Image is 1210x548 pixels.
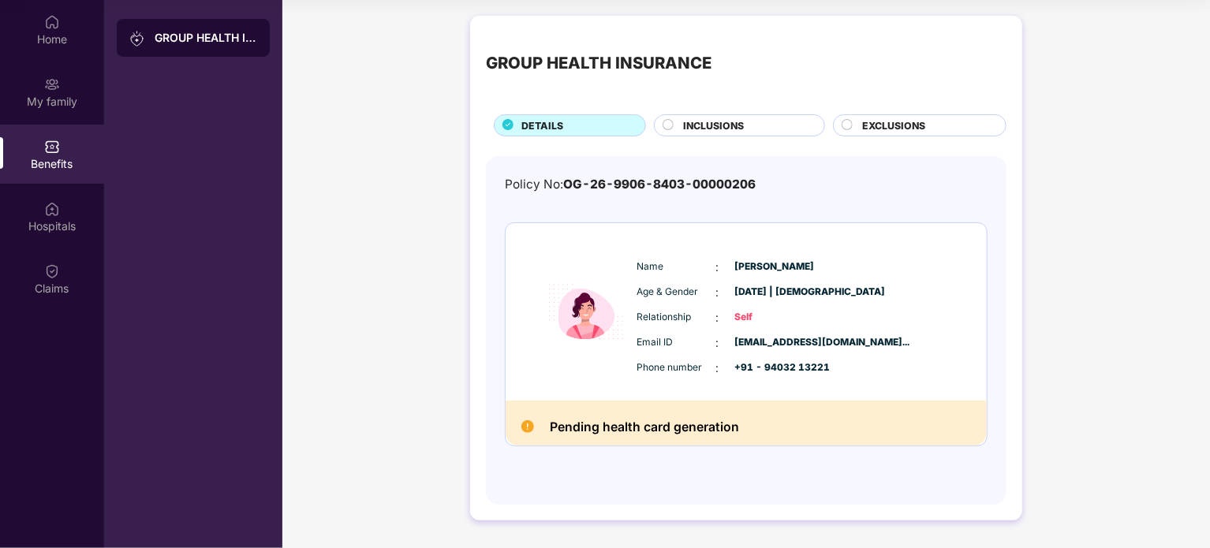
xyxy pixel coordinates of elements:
[716,360,719,377] span: :
[44,201,60,217] img: svg+xml;base64,PHN2ZyBpZD0iSG9zcGl0YWxzIiB4bWxucz0iaHR0cDovL3d3dy53My5vcmcvMjAwMC9zdmciIHdpZHRoPS...
[735,310,814,325] span: Self
[637,285,716,300] span: Age & Gender
[44,76,60,92] img: svg+xml;base64,PHN2ZyB3aWR0aD0iMjAiIGhlaWdodD0iMjAiIHZpZXdCb3g9IjAgMCAyMCAyMCIgZmlsbD0ibm9uZSIgeG...
[716,284,719,301] span: :
[44,263,60,279] img: svg+xml;base64,PHN2ZyBpZD0iQ2xhaW0iIHhtbG5zPSJodHRwOi8vd3d3LnczLm9yZy8yMDAwL3N2ZyIgd2lkdGg9IjIwIi...
[521,118,563,133] span: DETAILS
[637,335,716,350] span: Email ID
[735,335,814,350] span: [EMAIL_ADDRESS][DOMAIN_NAME]...
[505,175,756,194] div: Policy No:
[44,139,60,155] img: svg+xml;base64,PHN2ZyBpZD0iQmVuZWZpdHMiIHhtbG5zPSJodHRwOi8vd3d3LnczLm9yZy8yMDAwL3N2ZyIgd2lkdGg9Ij...
[129,31,145,47] img: svg+xml;base64,PHN2ZyB3aWR0aD0iMjAiIGhlaWdodD0iMjAiIHZpZXdCb3g9IjAgMCAyMCAyMCIgZmlsbD0ibm9uZSIgeG...
[862,118,925,133] span: EXCLUSIONS
[735,360,814,375] span: +91 - 94032 13221
[521,420,534,433] img: Pending
[716,259,719,276] span: :
[735,285,814,300] span: [DATE] | [DEMOGRAPHIC_DATA]
[155,30,257,46] div: GROUP HEALTH INSURANCE
[563,177,756,192] span: OG-26-9906-8403-00000206
[716,334,719,352] span: :
[637,310,716,325] span: Relationship
[716,309,719,326] span: :
[486,50,711,76] div: GROUP HEALTH INSURANCE
[539,242,633,382] img: icon
[550,416,739,438] h2: Pending health card generation
[683,118,744,133] span: INCLUSIONS
[637,360,716,375] span: Phone number
[637,259,716,274] span: Name
[44,14,60,30] img: svg+xml;base64,PHN2ZyBpZD0iSG9tZSIgeG1sbnM9Imh0dHA6Ly93d3cudzMub3JnLzIwMDAvc3ZnIiB3aWR0aD0iMjAiIG...
[735,259,814,274] span: [PERSON_NAME]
